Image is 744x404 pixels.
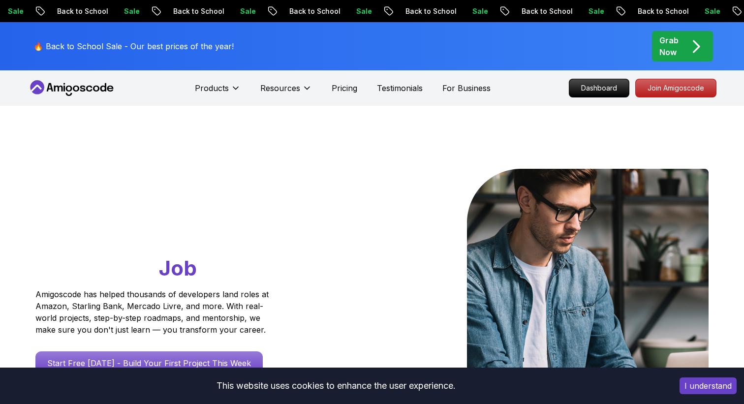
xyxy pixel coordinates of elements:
p: Sale [691,6,723,16]
p: Sale [459,6,491,16]
p: Resources [260,82,300,94]
p: Amigoscode has helped thousands of developers land roles at Amazon, Starling Bank, Mercado Livre,... [35,288,272,336]
span: Job [159,255,197,280]
h1: Go From Learning to Hired: Master Java, Spring Boot & Cloud Skills That Get You the [35,169,307,282]
p: Products [195,82,229,94]
p: Back to School [508,6,575,16]
p: 🔥 Back to School Sale - Our best prices of the year! [33,40,234,52]
button: Resources [260,82,312,102]
a: Join Amigoscode [635,79,716,97]
a: For Business [442,82,491,94]
p: Back to School [44,6,111,16]
a: Start Free [DATE] - Build Your First Project This Week [35,351,263,375]
p: Sale [111,6,142,16]
button: Accept cookies [680,377,737,394]
p: Back to School [392,6,459,16]
a: Testimonials [377,82,423,94]
a: Dashboard [569,79,629,97]
p: Sale [227,6,258,16]
p: Sale [343,6,374,16]
div: This website uses cookies to enhance the user experience. [7,375,665,397]
p: Sale [575,6,607,16]
p: Grab Now [659,34,679,58]
p: Back to School [276,6,343,16]
p: Join Amigoscode [636,79,716,97]
p: Back to School [624,6,691,16]
button: Products [195,82,241,102]
p: Back to School [160,6,227,16]
a: Pricing [332,82,357,94]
